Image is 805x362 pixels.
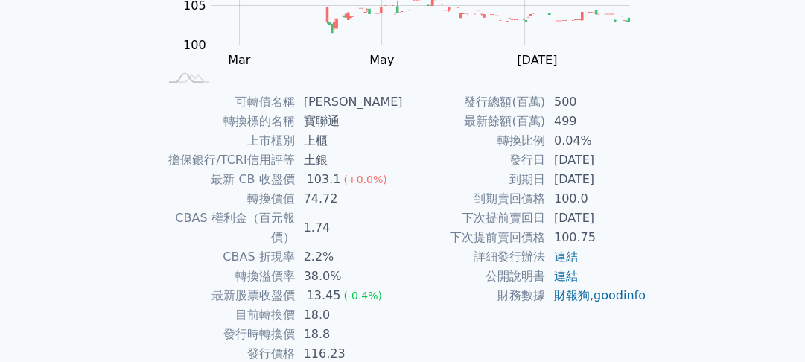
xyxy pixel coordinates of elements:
td: CBAS 折現率 [159,247,295,267]
a: 連結 [554,269,578,283]
td: [PERSON_NAME] [295,92,403,112]
td: 擔保銀行/TCRI信用評等 [159,150,295,170]
td: 最新餘額(百萬) [403,112,545,131]
td: 18.0 [295,305,403,325]
td: 詳細發行辦法 [403,247,545,267]
td: 0.04% [545,131,647,150]
td: 發行總額(百萬) [403,92,545,112]
a: 財報狗 [554,288,590,302]
td: 499 [545,112,647,131]
td: 寶聯通 [295,112,403,131]
iframe: Chat Widget [731,290,805,362]
td: 500 [545,92,647,112]
tspan: Mar [228,53,251,67]
td: 發行時轉換價 [159,325,295,344]
span: (+0.0%) [343,174,386,185]
td: 上市櫃別 [159,131,295,150]
td: 下次提前賣回日 [403,209,545,228]
td: 1.74 [295,209,403,247]
div: 103.1 [304,170,344,189]
td: 38.0% [295,267,403,286]
td: 轉換比例 [403,131,545,150]
div: 13.45 [304,286,344,305]
td: 土銀 [295,150,403,170]
tspan: May [369,53,394,67]
td: 轉換溢價率 [159,267,295,286]
td: 最新股票收盤價 [159,286,295,305]
span: (-0.4%) [343,290,382,302]
td: 100.75 [545,228,647,247]
a: goodinfo [594,288,646,302]
td: 轉換價值 [159,189,295,209]
td: 到期賣回價格 [403,189,545,209]
td: CBAS 權利金（百元報價） [159,209,295,247]
td: [DATE] [545,170,647,189]
td: 發行日 [403,150,545,170]
td: 目前轉換價 [159,305,295,325]
div: 聊天小工具 [731,290,805,362]
td: 財務數據 [403,286,545,305]
td: 18.8 [295,325,403,344]
td: , [545,286,647,305]
td: 公開說明書 [403,267,545,286]
td: 到期日 [403,170,545,189]
td: 轉換標的名稱 [159,112,295,131]
a: 連結 [554,250,578,264]
td: 最新 CB 收盤價 [159,170,295,189]
td: 74.72 [295,189,403,209]
td: 上櫃 [295,131,403,150]
td: 下次提前賣回價格 [403,228,545,247]
td: 2.2% [295,247,403,267]
td: 可轉債名稱 [159,92,295,112]
tspan: [DATE] [517,53,557,67]
td: [DATE] [545,209,647,228]
tspan: 100 [183,38,206,52]
td: [DATE] [545,150,647,170]
td: 100.0 [545,189,647,209]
